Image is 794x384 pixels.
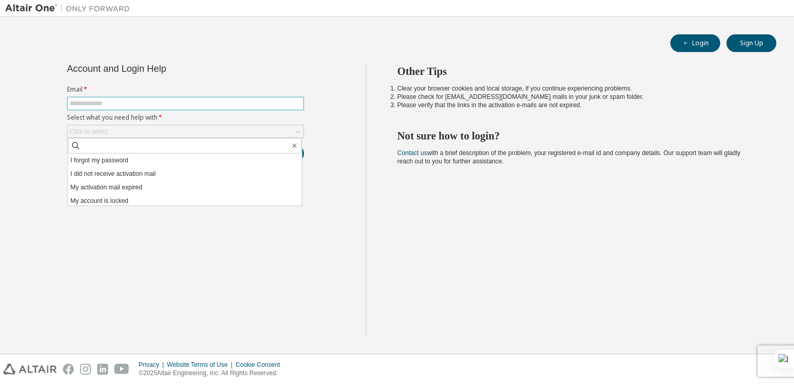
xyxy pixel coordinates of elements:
[70,127,108,136] div: Click to select
[398,129,758,143] h2: Not sure how to login?
[5,3,135,14] img: Altair One
[398,101,758,109] li: Please verify that the links in the activation e-mails are not expired.
[114,364,129,375] img: youtube.svg
[398,149,740,165] span: with a brief description of the problem, your registered e-mail id and company details. Our suppo...
[80,364,91,375] img: instagram.svg
[670,34,720,52] button: Login
[398,149,427,157] a: Contact us
[68,153,302,167] li: I forgot my password
[3,364,57,375] img: altair_logo.svg
[68,125,303,138] div: Click to select
[67,113,304,122] label: Select what you need help with
[398,84,758,93] li: Clear your browser cookies and local storage, if you continue experiencing problems.
[726,34,776,52] button: Sign Up
[97,364,108,375] img: linkedin.svg
[67,85,304,94] label: Email
[139,361,167,369] div: Privacy
[235,361,286,369] div: Cookie Consent
[67,65,257,73] div: Account and Login Help
[167,361,235,369] div: Website Terms of Use
[63,364,74,375] img: facebook.svg
[398,93,758,101] li: Please check for [EMAIL_ADDRESS][DOMAIN_NAME] mails in your junk or spam folder.
[139,369,286,378] p: © 2025 Altair Engineering, Inc. All Rights Reserved.
[398,65,758,78] h2: Other Tips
